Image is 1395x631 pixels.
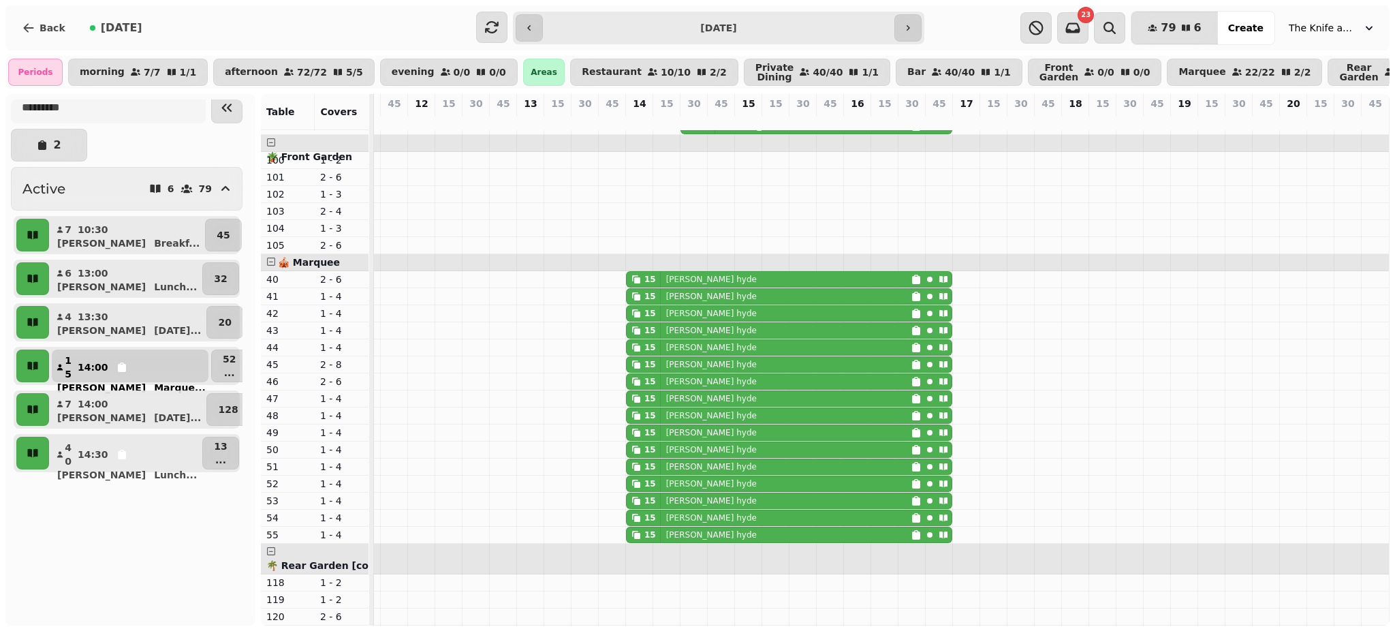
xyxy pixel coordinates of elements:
[1343,113,1353,127] p: 0
[644,342,656,353] div: 15
[1368,97,1381,110] p: 45
[660,97,673,110] p: 15
[154,381,206,395] p: Marque ...
[11,12,76,44] button: Back
[716,113,727,127] p: 0
[633,97,646,110] p: 14
[266,426,309,440] p: 49
[154,324,201,337] p: [DATE] ...
[392,67,435,78] p: evening
[1016,113,1026,127] p: 0
[666,393,757,404] p: [PERSON_NAME] hyde
[211,92,242,123] button: Collapse sidebar
[320,170,363,184] p: 2 - 6
[320,392,363,405] p: 1 - 4
[1043,113,1054,127] p: 0
[644,461,656,472] div: 15
[1097,113,1108,127] p: 0
[79,12,153,44] button: [DATE]
[1206,113,1217,127] p: 0
[320,443,363,457] p: 1 - 4
[64,354,72,381] p: 15
[770,113,781,127] p: 0
[1217,12,1274,44] button: Create
[214,453,227,467] p: ...
[154,411,201,425] p: [DATE] ...
[202,437,238,470] button: 13...
[218,315,231,329] p: 20
[168,184,174,194] p: 6
[469,97,482,110] p: 30
[52,219,202,251] button: 710:30[PERSON_NAME]Breakf...
[320,204,363,218] p: 2 - 4
[634,113,645,140] p: 22
[582,67,642,78] p: Restaurant
[644,291,656,302] div: 15
[1041,97,1054,110] p: 45
[320,187,363,201] p: 1 - 3
[78,310,108,324] p: 13:30
[64,397,72,411] p: 7
[320,610,363,624] p: 2 - 6
[266,610,309,624] p: 120
[666,512,757,523] p: [PERSON_NAME] hyde
[666,291,757,302] p: [PERSON_NAME] hyde
[320,494,363,508] p: 1 - 4
[214,272,227,286] p: 32
[524,97,537,110] p: 13
[1194,22,1202,33] span: 6
[644,410,656,421] div: 15
[666,359,757,370] p: [PERSON_NAME] hyde
[52,393,204,426] button: 714:00[PERSON_NAME][DATE]...
[1123,97,1136,110] p: 30
[1294,67,1311,77] p: 2 / 2
[320,375,363,388] p: 2 - 6
[223,352,236,366] p: 52
[266,273,309,286] p: 40
[346,67,363,77] p: 5 / 5
[715,97,727,110] p: 45
[551,97,564,110] p: 15
[57,468,146,482] p: [PERSON_NAME]
[206,306,242,339] button: 20
[934,113,945,127] p: 0
[211,350,247,382] button: 52...
[218,403,238,416] p: 128
[525,113,536,127] p: 6
[266,494,309,508] p: 53
[1081,12,1091,18] span: 23
[1096,97,1109,110] p: 15
[852,113,863,127] p: 0
[1097,67,1114,77] p: 0 / 0
[57,280,146,294] p: [PERSON_NAME]
[266,409,309,422] p: 48
[180,67,197,77] p: 1 / 1
[266,324,309,337] p: 43
[1039,63,1078,82] p: Front Garden
[40,23,65,33] span: Back
[666,308,757,319] p: [PERSON_NAME] hyde
[199,184,212,194] p: 79
[297,67,327,77] p: 72 / 72
[205,219,241,251] button: 45
[266,204,309,218] p: 103
[214,440,227,453] p: 13
[78,266,108,280] p: 13:00
[687,97,700,110] p: 30
[266,151,352,162] span: 🪴 Front Garden
[320,273,363,286] p: 2 - 6
[320,576,363,589] p: 1 - 2
[1161,22,1176,33] span: 79
[443,113,454,127] p: 0
[52,437,200,470] button: 4014:30[PERSON_NAME]Lunch...
[144,67,161,77] p: 7 / 7
[1125,113,1135,127] p: 0
[1178,67,1225,78] p: Marquee
[266,153,309,167] p: 100
[64,266,72,280] p: 6
[578,97,591,110] p: 30
[606,97,618,110] p: 45
[471,113,482,127] p: 0
[320,528,363,542] p: 1 - 4
[825,113,836,127] p: 0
